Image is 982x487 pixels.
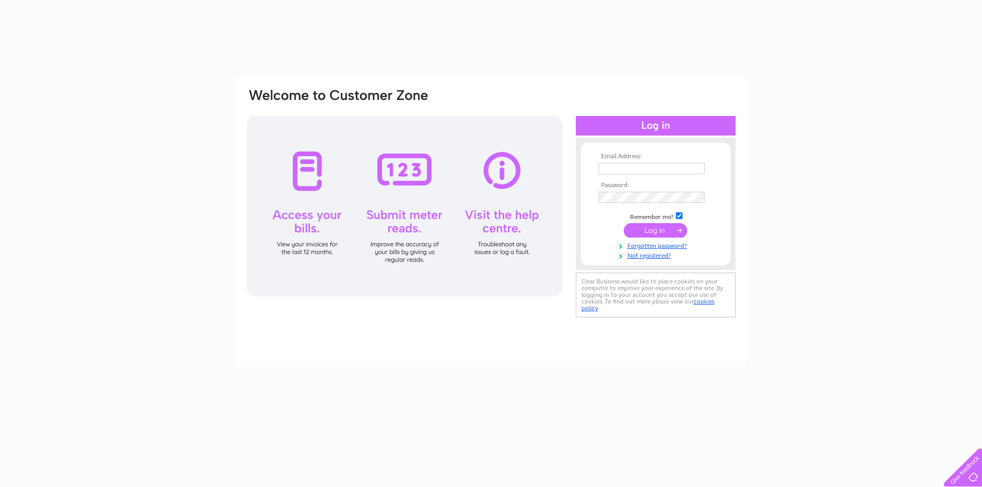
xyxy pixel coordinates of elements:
[596,211,715,221] td: Remember me?
[598,250,715,260] a: Not registered?
[624,223,687,238] input: Submit
[596,182,715,189] th: Password:
[576,273,736,317] div: Clear Business would like to place cookies on your computer to improve your experience of the sit...
[596,153,715,160] th: Email Address:
[598,240,715,250] a: Forgotten password?
[581,298,714,312] a: cookies policy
